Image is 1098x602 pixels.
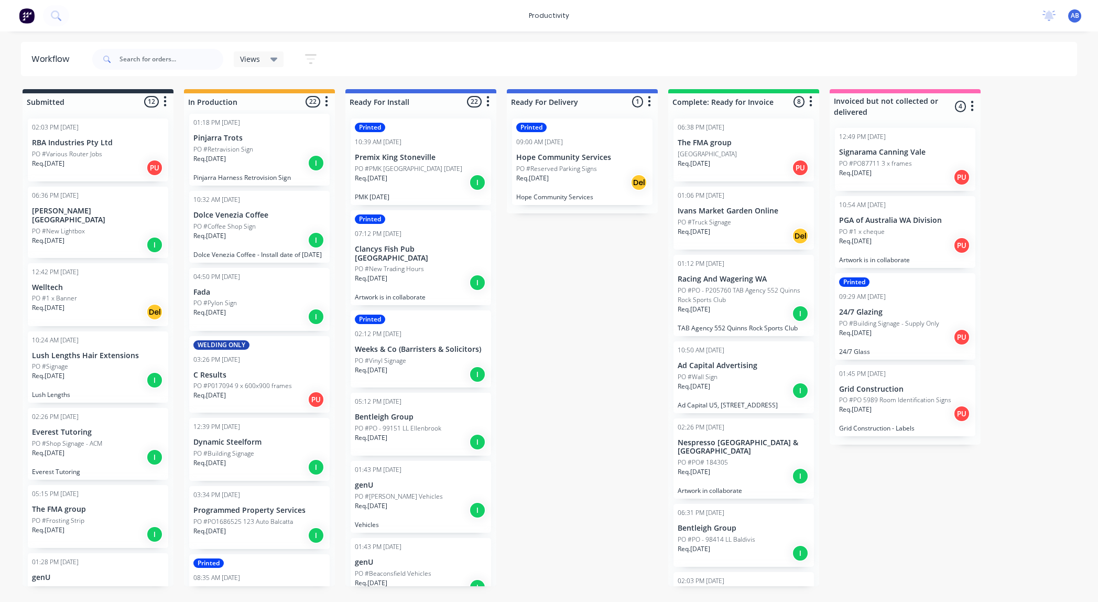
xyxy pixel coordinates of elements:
div: Printed09:29 AM [DATE]24/7 GlazingPO #Building Signage - Supply OnlyReq.[DATE]PU24/7 Glass [835,273,975,360]
span: Views [240,53,260,64]
div: 07:12 PM [DATE] [355,229,401,239]
div: 10:54 AM [DATE] [839,200,886,210]
p: Artwork in collaborate [678,487,810,494]
div: 05:15 PM [DATE]The FMA groupPO #Frosting StripReq.[DATE]I [28,485,168,548]
div: Printed10:39 AM [DATE]Premix King StonevillePO #PMK [GEOGRAPHIC_DATA] [DATE]Req.[DATE]IPMK [DATE] [351,119,491,205]
div: 09:00 AM [DATE] [516,137,563,147]
div: Printed07:12 PM [DATE]Clancys Fish Pub [GEOGRAPHIC_DATA]PO #New Trading HoursReq.[DATE]IArtwork i... [351,210,491,306]
div: 02:26 PM [DATE] [678,423,724,432]
div: Printed [355,123,385,132]
div: 12:39 PM [DATE]Dynamic SteelformPO #Building SignageReq.[DATE]I [189,418,330,481]
div: I [469,502,486,519]
p: Artwork is in collaborate [839,256,971,264]
div: I [792,545,809,562]
div: I [469,434,486,450]
div: 01:12 PM [DATE]Racing And Wagering WAPO #PO - P205760 TAB Agency 552 Quinns Rock Sports ClubReq.[... [673,255,814,336]
div: PU [308,391,324,408]
div: 05:12 PM [DATE]Bentleigh GroupPO #PO - 99151 LL EllenbrookReq.[DATE]I [351,393,491,456]
p: Grid Construction - Labels [839,424,971,432]
div: I [308,308,324,325]
div: 06:38 PM [DATE]The FMA group[GEOGRAPHIC_DATA]Req.[DATE]PU [673,119,814,181]
p: PO #Reserved Parking Signs [516,164,597,174]
div: I [469,579,486,596]
div: Del [630,174,647,191]
div: 10:54 AM [DATE]PGA of Australia WA DivisionPO #1 x chequeReq.[DATE]PUArtwork is in collaborate [835,196,975,268]
p: Req. [DATE] [193,391,226,400]
p: Req. [DATE] [193,308,226,317]
div: PU [146,159,163,176]
p: Programmed Property Services [193,506,325,515]
p: Ivans Market Garden Online [678,207,810,216]
p: Req. [DATE] [678,305,710,314]
p: Signarama Canning Vale [839,148,971,157]
p: Req. [DATE] [516,174,549,183]
p: Req. [DATE] [32,236,64,245]
div: I [146,236,163,253]
div: 03:34 PM [DATE]Programmed Property ServicesPO #PO1686525 123 Auto BalcattaReq.[DATE]I [189,486,330,549]
div: I [469,174,486,191]
p: Req. [DATE] [678,159,710,168]
p: PO #Beaconsfield Vehicles [355,569,431,578]
p: Req. [DATE] [839,405,872,414]
div: 09:29 AM [DATE] [839,292,886,302]
p: PO #Building Signage - Supply Only [839,319,939,328]
p: Req. [DATE] [193,154,226,164]
p: Dynamic Steelform [193,438,325,447]
p: Nespresso [GEOGRAPHIC_DATA] & [GEOGRAPHIC_DATA] [678,438,810,456]
p: Grid Construction [839,385,971,394]
p: PO #Signage [32,362,68,371]
div: 12:42 PM [DATE]WelltechPO #1 x BannerReq.[DATE]Del [28,263,168,326]
p: Req. [DATE] [32,303,64,313]
p: Ad Capital U5, [STREET_ADDRESS] [678,401,810,409]
div: 10:24 AM [DATE]Lush Lengths Hair ExtensionsPO #SignageReq.[DATE]ILush Lengths [28,331,168,403]
p: Pinjarra Harness Retrovision Sign [193,174,325,181]
p: PO #Wall Sign [678,372,717,382]
p: PGA of Australia WA Division [839,216,971,225]
p: Premix King Stoneville [355,153,487,162]
p: The FMA group [32,505,164,514]
p: [GEOGRAPHIC_DATA] [678,149,737,159]
div: Printed [516,123,547,132]
div: I [469,366,486,383]
p: Req. [DATE] [355,365,387,375]
div: 05:15 PM [DATE] [32,489,79,499]
p: Req. [DATE] [355,501,387,511]
div: 04:50 PM [DATE] [193,272,240,282]
div: productivity [524,8,574,24]
div: 10:32 AM [DATE] [193,195,240,205]
p: PO #New Trading Hours [355,264,424,274]
p: PO #PO - 98414 LL Baldivis [678,535,755,544]
p: Req. [DATE] [193,231,226,241]
p: Hope Community Services [516,153,648,162]
div: 01:18 PM [DATE] [193,118,240,127]
div: 10:50 AM [DATE] [678,346,724,355]
p: Req. [DATE] [678,544,710,554]
div: 03:34 PM [DATE] [193,490,240,500]
p: Req. [DATE] [193,526,226,536]
div: 06:36 PM [DATE] [32,191,79,200]
p: PO #PO# 184305 [678,458,728,467]
div: 01:43 PM [DATE]genUPO #[PERSON_NAME] VehiclesReq.[DATE]IVehicles [351,461,491,533]
div: PU [953,237,970,254]
p: genU [355,558,487,567]
p: Weeks & Co (Barristers & Solicitors) [355,345,487,354]
p: PO #Pylon Sign [193,298,237,308]
p: Bentleigh Group [678,524,810,533]
p: Lush Lengths Hair Extensions [32,351,164,360]
p: PO #Retravision Sign [193,145,253,154]
p: 24/7 Glazing [839,308,971,317]
p: Req. [DATE] [678,382,710,391]
div: I [308,155,324,171]
p: Req. [DATE] [32,371,64,381]
p: PO #Frosting Strip [32,516,84,525]
div: 03:26 PM [DATE] [193,355,240,364]
p: PO #PO 5989 Room Identification Signs [839,395,951,405]
div: I [146,372,163,389]
p: Req. [DATE] [193,458,226,468]
p: RBA Industries Pty Ltd [32,138,164,147]
p: PO #PO - 99151 LL Ellenbrook [355,424,441,433]
p: Req. [DATE] [839,328,872,338]
p: Req. [DATE] [355,274,387,283]
p: Lush Lengths [32,391,164,399]
p: Req. [DATE] [678,467,710,477]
